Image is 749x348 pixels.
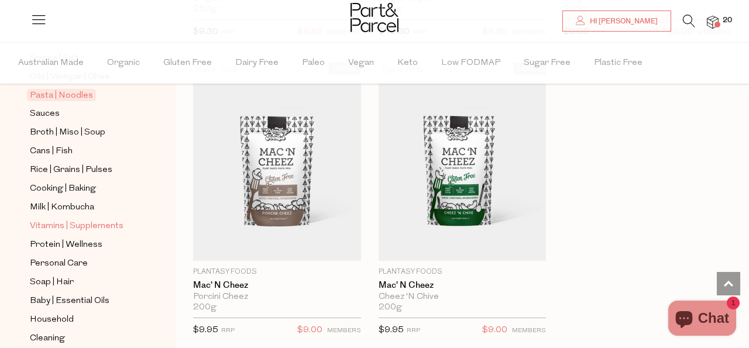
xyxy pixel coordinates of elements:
[30,332,65,346] span: Cleaning
[193,267,361,277] p: Plantasy Foods
[30,294,136,308] a: Baby | Essential Oils
[379,302,402,313] span: 200g
[193,326,218,335] span: $9.95
[397,43,418,84] span: Keto
[30,106,136,121] a: Sauces
[297,323,322,338] span: $9.00
[407,328,420,334] small: RRP
[720,15,735,26] span: 20
[30,312,136,327] a: Household
[193,302,217,313] span: 200g
[30,107,60,121] span: Sauces
[30,275,74,290] span: Soap | Hair
[30,331,136,346] a: Cleaning
[302,43,325,84] span: Paleo
[235,43,279,84] span: Dairy Free
[30,182,96,196] span: Cooking | Baking
[30,256,136,271] a: Personal Care
[30,163,112,177] span: Rice | Grains | Pulses
[30,238,102,252] span: Protein | Wellness
[379,280,547,291] a: Mac' N Cheez
[30,257,88,271] span: Personal Care
[30,201,94,215] span: Milk | Kombucha
[30,294,109,308] span: Baby | Essential Oils
[379,292,547,302] div: Cheez 'N Chive
[27,89,96,101] span: Pasta | Noodles
[30,219,123,233] span: Vitamins | Supplements
[193,63,361,260] img: Mac' N Cheez
[193,292,361,302] div: Porcini Cheez
[18,43,84,84] span: Australian Made
[594,43,643,84] span: Plastic Free
[379,326,404,335] span: $9.95
[512,328,546,334] small: MEMBERS
[30,313,74,327] span: Household
[30,144,136,159] a: Cans | Fish
[562,11,671,32] a: Hi [PERSON_NAME]
[30,275,136,290] a: Soap | Hair
[482,323,507,338] span: $9.00
[348,43,374,84] span: Vegan
[30,237,136,252] a: Protein | Wellness
[30,126,105,140] span: Broth | Miso | Soup
[221,328,235,334] small: RRP
[351,3,398,32] img: Part&Parcel
[379,63,547,260] img: Mac' N Cheez
[107,43,140,84] span: Organic
[707,16,719,28] a: 20
[441,43,500,84] span: Low FODMAP
[30,144,73,159] span: Cans | Fish
[30,181,136,196] a: Cooking | Baking
[193,280,361,291] a: Mac' N Cheez
[379,267,547,277] p: Plantasy Foods
[30,163,136,177] a: Rice | Grains | Pulses
[587,16,658,26] span: Hi [PERSON_NAME]
[163,43,212,84] span: Gluten Free
[327,328,361,334] small: MEMBERS
[30,200,136,215] a: Milk | Kombucha
[30,219,136,233] a: Vitamins | Supplements
[30,125,136,140] a: Broth | Miso | Soup
[665,301,740,339] inbox-online-store-chat: Shopify online store chat
[524,43,571,84] span: Sugar Free
[30,88,136,102] a: Pasta | Noodles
